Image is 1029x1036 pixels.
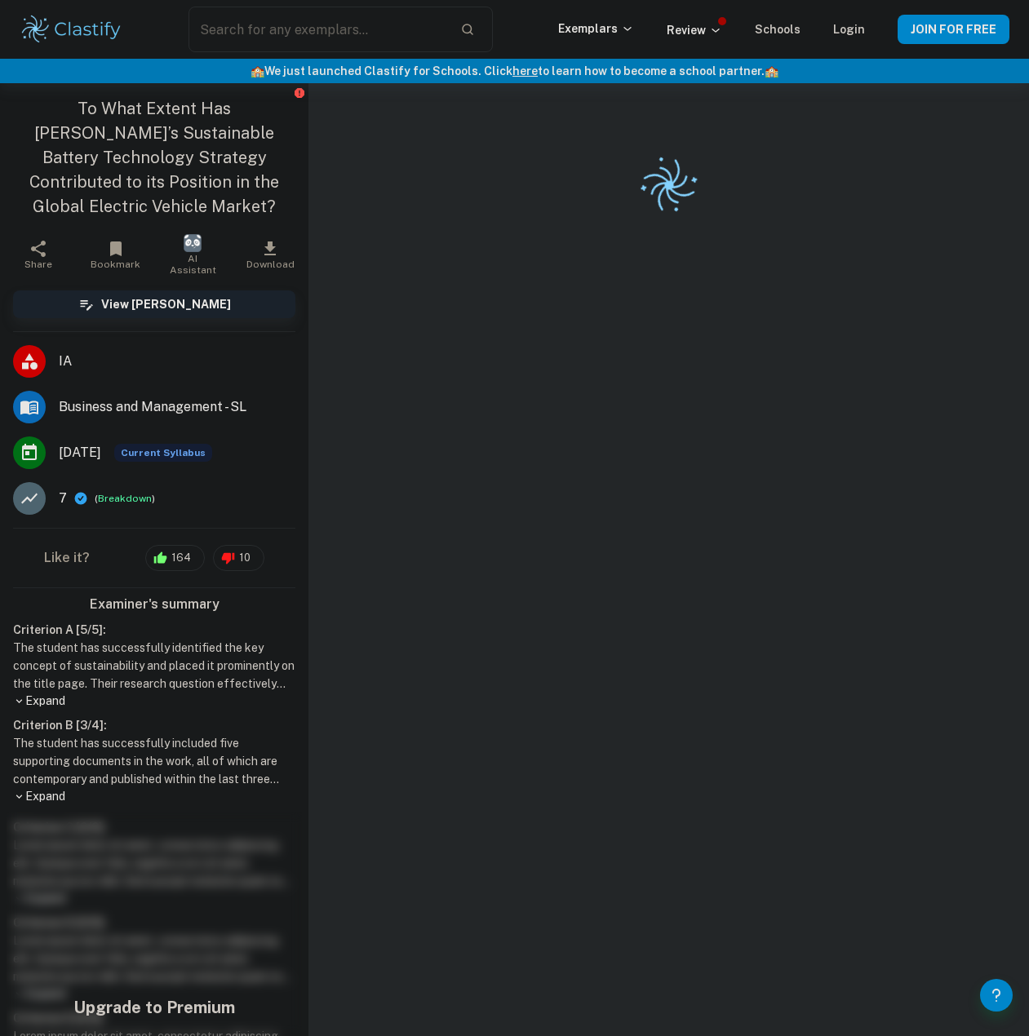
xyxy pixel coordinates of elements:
[184,234,202,252] img: AI Assistant
[189,7,447,52] input: Search for any exemplars...
[114,444,212,462] div: This exemplar is based on the current syllabus. Feel free to refer to it for inspiration/ideas wh...
[101,295,231,313] h6: View [PERSON_NAME]
[154,232,232,277] button: AI Assistant
[512,64,538,77] a: here
[13,734,295,788] h1: The student has successfully included five supporting documents in the work, all of which are con...
[44,548,90,568] h6: Like it?
[59,489,67,508] p: 7
[24,259,52,270] span: Share
[91,259,140,270] span: Bookmark
[59,352,295,371] span: IA
[59,397,295,417] span: Business and Management - SL
[145,545,205,571] div: 164
[13,621,295,639] h6: Criterion A [ 5 / 5 ]:
[98,491,152,506] button: Breakdown
[78,232,155,277] button: Bookmark
[59,443,101,463] span: [DATE]
[41,995,268,1020] h5: Upgrade to Premium
[833,23,865,36] a: Login
[558,20,634,38] p: Exemplars
[164,253,222,276] span: AI Assistant
[765,64,778,77] span: 🏫
[7,595,302,614] h6: Examiner's summary
[230,550,259,566] span: 10
[13,693,295,710] p: Expand
[13,290,295,318] button: View [PERSON_NAME]
[293,86,305,99] button: Report issue
[755,23,801,36] a: Schools
[114,444,212,462] span: Current Syllabus
[162,550,200,566] span: 164
[13,639,295,693] h1: The student has successfully identified the key concept of sustainability and placed it prominent...
[13,788,295,805] p: Expand
[20,13,123,46] img: Clastify logo
[13,716,295,734] h6: Criterion B [ 3 / 4 ]:
[95,491,155,507] span: ( )
[246,259,295,270] span: Download
[13,96,295,219] h1: To What Extent Has [PERSON_NAME]’s Sustainable Battery Technology Strategy Contributed to its Pos...
[213,545,264,571] div: 10
[251,64,264,77] span: 🏫
[629,146,707,224] img: Clastify logo
[3,62,1026,80] h6: We just launched Clastify for Schools. Click to learn how to become a school partner.
[667,21,722,39] p: Review
[980,979,1013,1012] button: Help and Feedback
[232,232,309,277] button: Download
[898,15,1009,44] button: JOIN FOR FREE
